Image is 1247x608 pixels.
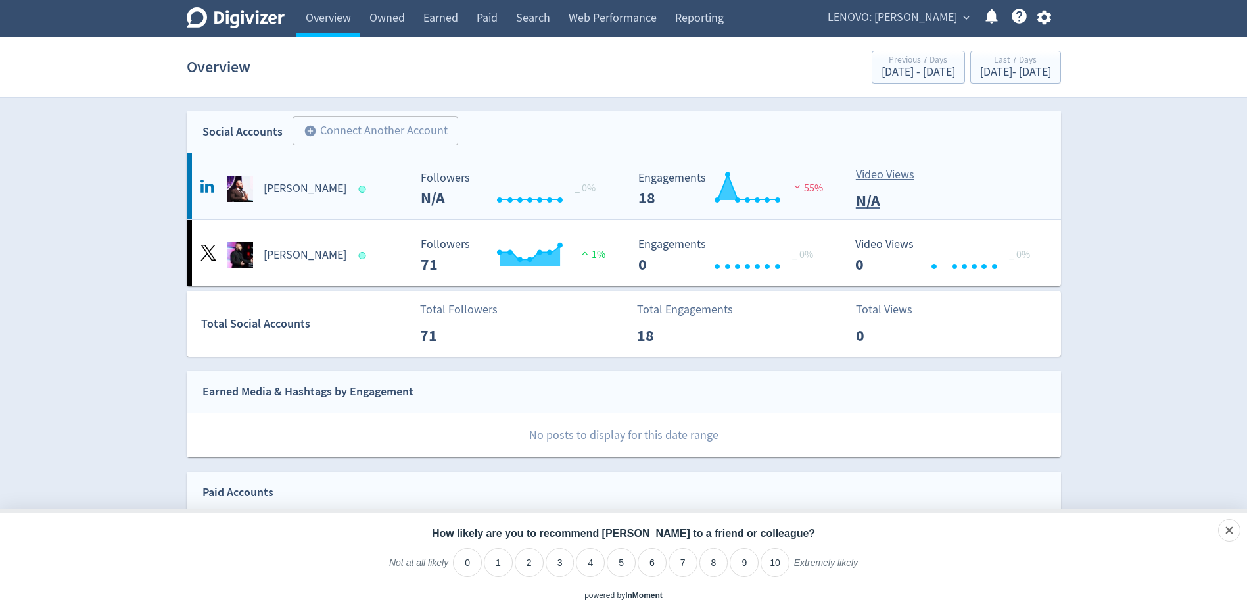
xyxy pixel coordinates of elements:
h5: [PERSON_NAME] [264,181,346,197]
p: No posts to display for this date range [187,413,1061,457]
span: expand_more [960,12,972,24]
li: 1 [484,548,513,577]
p: Total Followers [420,301,498,318]
img: positive-performance.svg [578,248,592,258]
li: 10 [761,548,789,577]
svg: Followers --- [414,172,611,207]
label: Extremely likely [794,557,858,579]
span: LENOVO: [PERSON_NAME] [828,7,957,28]
span: _ 0% [575,182,596,195]
span: 1% [578,248,605,261]
p: Video Views [856,166,931,184]
span: add_circle [304,124,317,138]
li: 3 [546,548,575,577]
span: Data last synced: 27 Aug 2025, 2:01pm (AEST) [358,186,369,193]
a: Connect Another Account [283,118,458,145]
h1: Overview [187,46,250,88]
svg: Followers --- [414,238,611,273]
svg: Engagements 18 [632,172,829,207]
div: Last 7 Days [980,55,1051,66]
div: Total Social Accounts [201,315,411,334]
li: 8 [699,548,728,577]
label: Not at all likely [389,557,448,579]
a: InMoment [625,591,663,600]
li: 0 [453,548,482,577]
button: LENOVO: [PERSON_NAME] [823,7,973,28]
div: Earned Media & Hashtags by Engagement [202,382,413,401]
h5: [PERSON_NAME] [264,247,346,263]
li: 5 [607,548,636,577]
div: Social Accounts [202,122,283,141]
li: 4 [576,548,605,577]
span: Data last synced: 26 Aug 2025, 7:02pm (AEST) [358,252,369,259]
svg: Engagements 0 [632,238,829,273]
div: [DATE] - [DATE] [980,66,1051,78]
span: _ 0% [1009,248,1030,261]
div: [DATE] - [DATE] [882,66,955,78]
p: 71 [420,324,496,347]
p: 0 [856,324,931,347]
span: _ 0% [792,248,813,261]
div: Previous 7 Days [882,55,955,66]
div: Paid Accounts [202,483,273,502]
button: Previous 7 Days[DATE] - [DATE] [872,51,965,84]
img: Nima Baiati undefined [227,242,253,268]
a: Nima Baiati undefined[PERSON_NAME] Followers --- Followers 71 1% Engagements 0 Engagements 0 _ 0%... [187,220,1061,286]
a: Nima Baiati undefined[PERSON_NAME] Followers --- _ 0% Followers N/A Engagements 18 Engagements 18... [187,153,1061,219]
button: Last 7 Days[DATE]- [DATE] [970,51,1061,84]
p: N/A [856,189,931,213]
p: Total Views [856,301,931,318]
svg: Video Views 0 [849,238,1046,273]
img: Nima Baiati undefined [227,176,253,202]
div: Close survey [1218,519,1240,542]
button: Connect Another Account [293,116,458,145]
p: 18 [637,324,713,347]
p: Total Engagements [637,301,733,318]
div: powered by inmoment [584,590,663,601]
li: 9 [730,548,759,577]
li: 6 [638,548,667,577]
li: 2 [515,548,544,577]
span: 55% [791,182,823,195]
img: negative-performance.svg [791,182,804,191]
li: 7 [669,548,697,577]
